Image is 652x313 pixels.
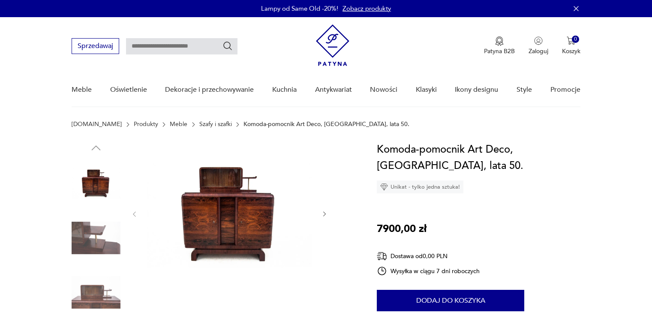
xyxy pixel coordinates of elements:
a: Promocje [550,73,580,106]
img: Zdjęcie produktu Komoda-pomocnik Art Deco, Polska, lata 50. [72,159,120,208]
a: Antykwariat [315,73,352,106]
p: Koszyk [562,47,580,55]
a: Nowości [370,73,397,106]
h1: Komoda-pomocnik Art Deco, [GEOGRAPHIC_DATA], lata 50. [377,141,580,174]
img: Patyna - sklep z meblami i dekoracjami vintage [316,24,349,66]
div: 0 [572,36,579,43]
img: Ikonka użytkownika [534,36,543,45]
a: Szafy i szafki [199,121,232,128]
div: Wysyłka w ciągu 7 dni roboczych [377,266,480,276]
img: Zdjęcie produktu Komoda-pomocnik Art Deco, Polska, lata 50. [147,141,312,285]
a: Oświetlenie [110,73,147,106]
a: Ikona medaluPatyna B2B [484,36,515,55]
p: 7900,00 zł [377,221,427,237]
a: Kuchnia [272,73,297,106]
p: Patyna B2B [484,47,515,55]
p: Lampy od Same Old -20%! [261,4,338,13]
a: Meble [170,121,187,128]
a: Style [517,73,532,106]
img: Ikona diamentu [380,183,388,191]
a: Dekoracje i przechowywanie [165,73,254,106]
button: 0Koszyk [562,36,580,55]
div: Unikat - tylko jedna sztuka! [377,181,463,193]
a: Klasyki [416,73,437,106]
button: Zaloguj [529,36,548,55]
a: Ikony designu [455,73,498,106]
p: Komoda-pomocnik Art Deco, [GEOGRAPHIC_DATA], lata 50. [243,121,409,128]
button: Szukaj [222,41,233,51]
a: Meble [72,73,92,106]
a: [DOMAIN_NAME] [72,121,122,128]
img: Ikona dostawy [377,251,387,262]
p: Zaloguj [529,47,548,55]
button: Patyna B2B [484,36,515,55]
img: Zdjęcie produktu Komoda-pomocnik Art Deco, Polska, lata 50. [72,214,120,262]
a: Sprzedawaj [72,44,119,50]
img: Ikona medalu [495,36,504,46]
div: Dostawa od 0,00 PLN [377,251,480,262]
a: Produkty [134,121,158,128]
img: Ikona koszyka [567,36,575,45]
a: Zobacz produkty [343,4,391,13]
button: Dodaj do koszyka [377,290,524,311]
button: Sprzedawaj [72,38,119,54]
